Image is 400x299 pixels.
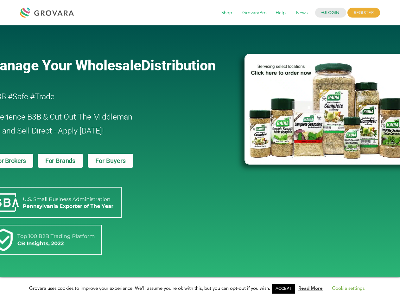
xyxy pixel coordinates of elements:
[38,154,83,168] a: For Brands
[315,8,346,18] a: LOGIN
[271,7,290,19] span: Help
[271,10,290,16] a: Help
[141,57,216,74] span: Distribution
[88,154,133,168] a: For Buyers
[298,285,323,291] a: Read More
[217,10,237,16] a: Shop
[272,284,295,294] a: ACCEPT
[332,285,365,291] a: Cookie settings
[347,8,380,18] span: REGISTER
[238,10,271,16] a: GrovaraPro
[291,7,312,19] span: News
[29,285,371,291] span: Grovara uses cookies to improve your experience. We'll assume you're ok with this, but you can op...
[95,158,126,164] span: For Buyers
[217,7,237,19] span: Shop
[238,7,271,19] span: GrovaraPro
[45,158,75,164] span: For Brands
[291,10,312,16] a: News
